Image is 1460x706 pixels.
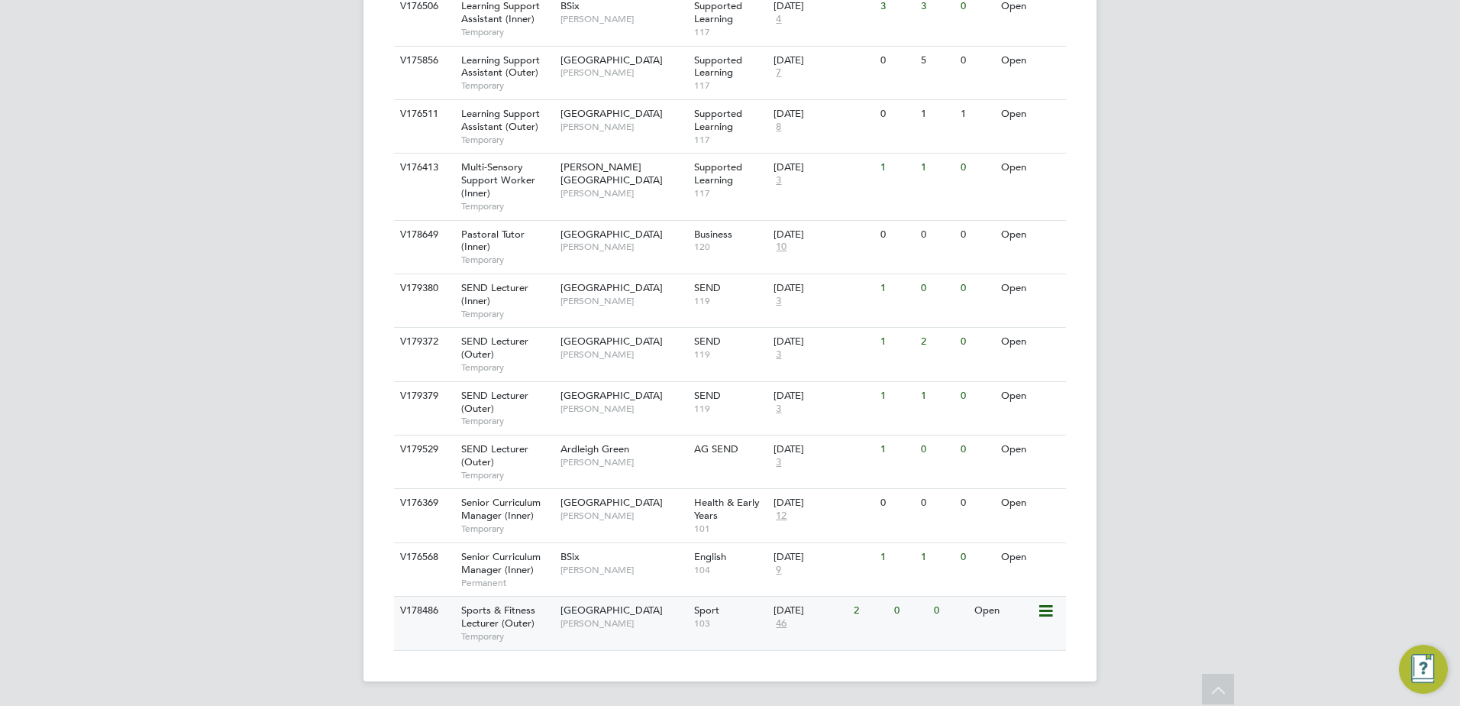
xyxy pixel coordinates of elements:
[694,550,726,563] span: English
[930,597,970,625] div: 0
[694,403,767,415] span: 119
[461,107,540,133] span: Learning Support Assistant (Outer)
[774,390,873,403] div: [DATE]
[997,154,1064,182] div: Open
[774,443,873,456] div: [DATE]
[774,403,783,416] span: 3
[461,26,553,38] span: Temporary
[694,442,738,455] span: AG SEND
[694,281,721,294] span: SEND
[694,604,719,617] span: Sport
[774,348,783,361] span: 3
[560,107,663,120] span: [GEOGRAPHIC_DATA]
[694,241,767,253] span: 120
[461,134,553,146] span: Temporary
[396,328,450,356] div: V179372
[997,221,1064,249] div: Open
[560,187,686,199] span: [PERSON_NAME]
[774,551,873,564] div: [DATE]
[694,523,767,535] span: 101
[461,228,525,254] span: Pastoral Tutor (Inner)
[461,415,553,427] span: Temporary
[396,597,450,625] div: V178486
[560,510,686,522] span: [PERSON_NAME]
[694,107,742,133] span: Supported Learning
[461,496,541,522] span: Senior Curriculum Manager (Inner)
[774,497,873,510] div: [DATE]
[774,456,783,469] span: 3
[694,389,721,402] span: SEND
[877,221,916,249] div: 0
[774,604,846,617] div: [DATE]
[694,348,767,361] span: 119
[774,617,789,630] span: 46
[560,13,686,25] span: [PERSON_NAME]
[560,121,686,133] span: [PERSON_NAME]
[560,53,663,66] span: [GEOGRAPHIC_DATA]
[461,200,553,212] span: Temporary
[957,154,996,182] div: 0
[877,489,916,517] div: 0
[694,617,767,630] span: 103
[877,100,916,128] div: 0
[694,187,767,199] span: 117
[997,274,1064,303] div: Open
[997,436,1064,464] div: Open
[957,382,996,410] div: 0
[877,436,916,464] div: 1
[560,281,663,294] span: [GEOGRAPHIC_DATA]
[774,54,873,67] div: [DATE]
[694,496,760,522] span: Health & Early Years
[694,564,767,576] span: 104
[957,47,996,75] div: 0
[694,79,767,92] span: 117
[560,348,686,361] span: [PERSON_NAME]
[997,328,1064,356] div: Open
[917,221,957,249] div: 0
[774,13,783,26] span: 4
[917,328,957,356] div: 2
[877,543,916,572] div: 1
[957,274,996,303] div: 0
[396,47,450,75] div: V175856
[560,389,663,402] span: [GEOGRAPHIC_DATA]
[461,442,528,468] span: SEND Lecturer (Outer)
[560,604,663,617] span: [GEOGRAPHIC_DATA]
[957,221,996,249] div: 0
[396,436,450,464] div: V179529
[694,53,742,79] span: Supported Learning
[997,47,1064,75] div: Open
[461,550,541,576] span: Senior Curriculum Manager (Inner)
[560,496,663,509] span: [GEOGRAPHIC_DATA]
[560,295,686,307] span: [PERSON_NAME]
[396,489,450,517] div: V176369
[560,564,686,576] span: [PERSON_NAME]
[997,489,1064,517] div: Open
[774,241,789,254] span: 10
[917,489,957,517] div: 0
[774,228,873,241] div: [DATE]
[694,228,732,241] span: Business
[997,100,1064,128] div: Open
[917,47,957,75] div: 5
[560,160,663,186] span: [PERSON_NAME][GEOGRAPHIC_DATA]
[774,66,783,79] span: 7
[461,281,528,307] span: SEND Lecturer (Inner)
[461,308,553,320] span: Temporary
[957,436,996,464] div: 0
[774,335,873,348] div: [DATE]
[396,543,450,572] div: V176568
[957,328,996,356] div: 0
[997,382,1064,410] div: Open
[971,597,1037,625] div: Open
[694,295,767,307] span: 119
[396,154,450,182] div: V176413
[396,382,450,410] div: V179379
[774,510,789,523] span: 12
[890,597,930,625] div: 0
[997,543,1064,572] div: Open
[461,361,553,374] span: Temporary
[957,543,996,572] div: 0
[560,456,686,468] span: [PERSON_NAME]
[877,274,916,303] div: 1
